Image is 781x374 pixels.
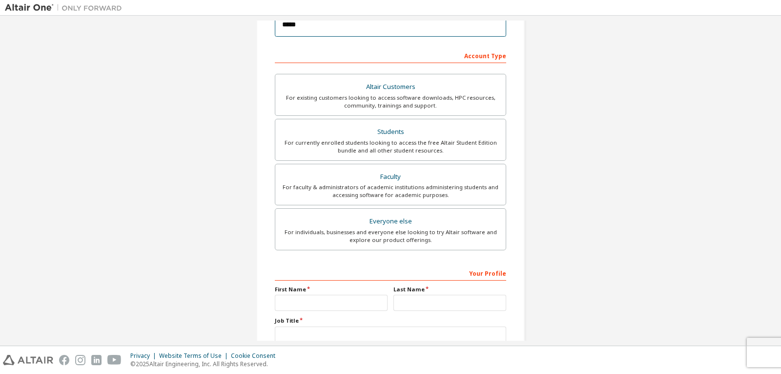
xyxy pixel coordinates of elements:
[281,80,500,94] div: Altair Customers
[59,355,69,365] img: facebook.svg
[281,183,500,199] div: For faculty & administrators of academic institutions administering students and accessing softwa...
[275,317,506,325] label: Job Title
[275,265,506,281] div: Your Profile
[130,360,281,368] p: © 2025 Altair Engineering, Inc. All Rights Reserved.
[130,352,159,360] div: Privacy
[281,228,500,244] div: For individuals, businesses and everyone else looking to try Altair software and explore our prod...
[281,139,500,154] div: For currently enrolled students looking to access the free Altair Student Edition bundle and all ...
[393,286,506,293] label: Last Name
[107,355,122,365] img: youtube.svg
[275,47,506,63] div: Account Type
[91,355,102,365] img: linkedin.svg
[281,94,500,110] div: For existing customers looking to access software downloads, HPC resources, community, trainings ...
[159,352,231,360] div: Website Terms of Use
[5,3,127,13] img: Altair One
[281,125,500,139] div: Students
[281,215,500,228] div: Everyone else
[3,355,53,365] img: altair_logo.svg
[75,355,85,365] img: instagram.svg
[231,352,281,360] div: Cookie Consent
[281,170,500,184] div: Faculty
[275,286,388,293] label: First Name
